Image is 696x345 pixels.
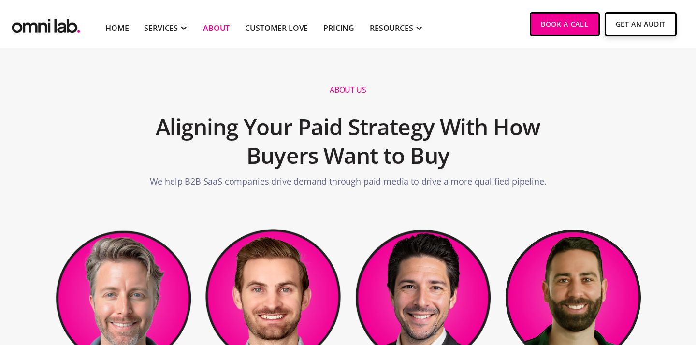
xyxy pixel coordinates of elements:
[203,22,230,34] a: About
[648,299,696,345] iframe: Chat Widget
[605,12,677,36] a: Get An Audit
[330,85,366,95] h1: About us
[105,22,129,34] a: Home
[150,175,547,193] p: We help B2B SaaS companies drive demand through paid media to drive a more qualified pipeline.
[144,22,178,34] div: SERVICES
[323,22,354,34] a: Pricing
[245,22,308,34] a: Customer Love
[370,22,413,34] div: RESOURCES
[530,12,600,36] a: Book a Call
[10,12,82,36] img: Omni Lab: B2B SaaS Demand Generation Agency
[10,12,82,36] a: home
[118,108,578,175] h2: Aligning Your Paid Strategy With How Buyers Want to Buy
